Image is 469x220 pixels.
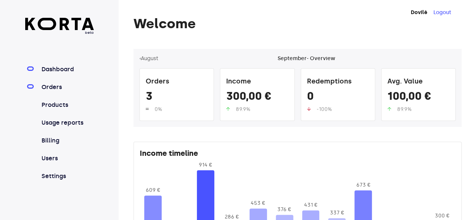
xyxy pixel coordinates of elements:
div: 100,00 € [387,89,449,106]
img: up [307,107,311,111]
img: up [226,107,230,111]
span: 89.9% [236,106,250,112]
div: Orders [146,75,208,89]
div: 376 € [276,206,293,213]
div: 431 € [302,201,320,209]
div: 300 € [433,212,451,220]
a: Billing [40,136,94,145]
div: 453 € [250,200,267,207]
div: 3 [146,89,208,106]
a: beta [25,18,94,35]
a: Users [40,154,94,163]
div: 300,00 € [226,89,288,106]
div: 673 € [354,181,372,189]
div: 0 [307,89,369,106]
a: Dashboard [40,65,94,74]
img: up [146,107,149,111]
div: 337 € [328,209,346,217]
div: 914 € [197,161,214,169]
span: 89.9% [397,106,412,112]
div: Redemptions [307,75,369,89]
a: Products [40,101,94,109]
a: Settings [40,172,94,181]
button: ‹August [139,55,158,62]
div: Income timeline [140,148,455,161]
span: -100% [317,106,332,112]
div: Avg. Value [387,75,449,89]
h1: Welcome [133,16,462,31]
button: Logout [433,9,451,16]
div: Income [226,75,288,89]
div: September - Overview [278,55,335,62]
a: Usage reports [40,118,94,127]
a: Orders [40,83,94,92]
img: Korta [25,18,94,30]
div: 609 € [144,187,162,194]
span: 0% [155,106,162,112]
strong: Dovilė [411,9,427,16]
img: up [387,107,391,111]
span: beta [25,30,94,35]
